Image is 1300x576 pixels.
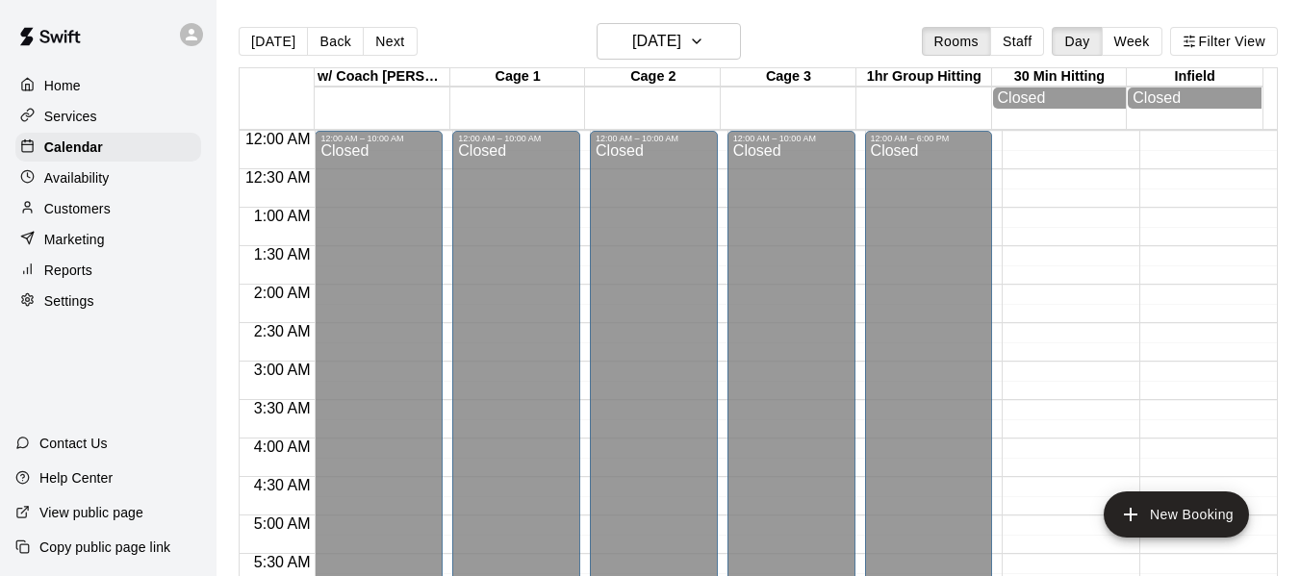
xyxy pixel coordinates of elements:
[1127,68,1262,87] div: Infield
[39,434,108,453] p: Contact Us
[44,230,105,249] p: Marketing
[597,23,741,60] button: [DATE]
[585,68,721,87] div: Cage 2
[249,362,316,378] span: 3:00 AM
[990,27,1045,56] button: Staff
[44,261,92,280] p: Reports
[856,68,992,87] div: 1hr Group Hitting
[44,199,111,218] p: Customers
[39,468,113,488] p: Help Center
[307,27,364,56] button: Back
[363,27,417,56] button: Next
[15,194,201,223] a: Customers
[249,285,316,301] span: 2:00 AM
[15,287,201,315] a: Settings
[249,515,316,532] span: 5:00 AM
[239,27,308,56] button: [DATE]
[241,169,316,186] span: 12:30 AM
[44,168,110,188] p: Availability
[1104,491,1249,538] button: add
[871,134,987,143] div: 12:00 AM – 6:00 PM
[315,68,450,87] div: w/ Coach [PERSON_NAME]
[320,134,437,143] div: 12:00 AM – 10:00 AM
[632,28,681,55] h6: [DATE]
[44,76,81,95] p: Home
[249,246,316,263] span: 1:30 AM
[15,225,201,254] a: Marketing
[249,477,316,493] span: 4:30 AM
[15,163,201,192] a: Availability
[721,68,856,87] div: Cage 3
[998,89,1122,107] div: Closed
[992,68,1128,87] div: 30 Min Hitting
[44,107,97,126] p: Services
[450,68,586,87] div: Cage 1
[249,208,316,224] span: 1:00 AM
[249,400,316,416] span: 3:30 AM
[44,291,94,311] p: Settings
[15,71,201,100] a: Home
[249,323,316,339] span: 2:30 AM
[39,503,143,522] p: View public page
[15,133,201,162] a: Calendar
[1170,27,1278,56] button: Filter View
[1133,89,1257,107] div: Closed
[596,134,712,143] div: 12:00 AM – 10:00 AM
[15,102,201,131] a: Services
[733,134,850,143] div: 12:00 AM – 10:00 AM
[922,27,991,56] button: Rooms
[1102,27,1162,56] button: Week
[249,438,316,455] span: 4:00 AM
[249,554,316,570] span: 5:30 AM
[15,256,201,285] a: Reports
[1052,27,1102,56] button: Day
[39,538,170,557] p: Copy public page link
[44,138,103,157] p: Calendar
[241,131,316,147] span: 12:00 AM
[458,134,574,143] div: 12:00 AM – 10:00 AM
